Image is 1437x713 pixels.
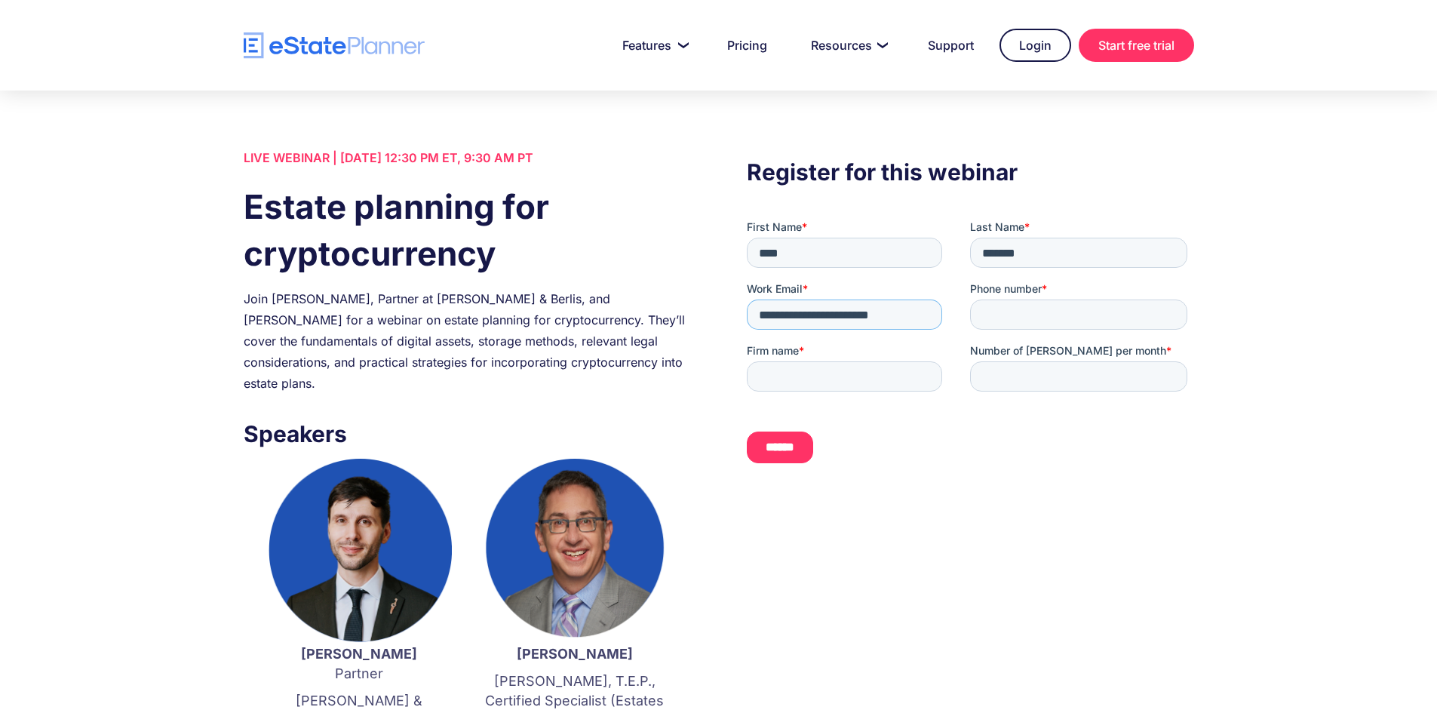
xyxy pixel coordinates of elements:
div: Join [PERSON_NAME], Partner at [PERSON_NAME] & Berlis, and [PERSON_NAME] for a webinar on estate ... [244,288,690,394]
iframe: Form 0 [747,220,1193,476]
p: Partner [266,644,452,684]
a: Pricing [709,30,785,60]
a: home [244,32,425,59]
strong: [PERSON_NAME] [301,646,417,662]
a: Start free trial [1079,29,1194,62]
div: LIVE WEBINAR | [DATE] 12:30 PM ET, 9:30 AM PT [244,147,690,168]
h3: Register for this webinar [747,155,1193,189]
a: Features [604,30,702,60]
a: Login [999,29,1071,62]
h3: Speakers [244,416,690,451]
a: Resources [793,30,902,60]
h1: Estate planning for cryptocurrency [244,183,690,277]
strong: [PERSON_NAME] [517,646,633,662]
a: Support [910,30,992,60]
